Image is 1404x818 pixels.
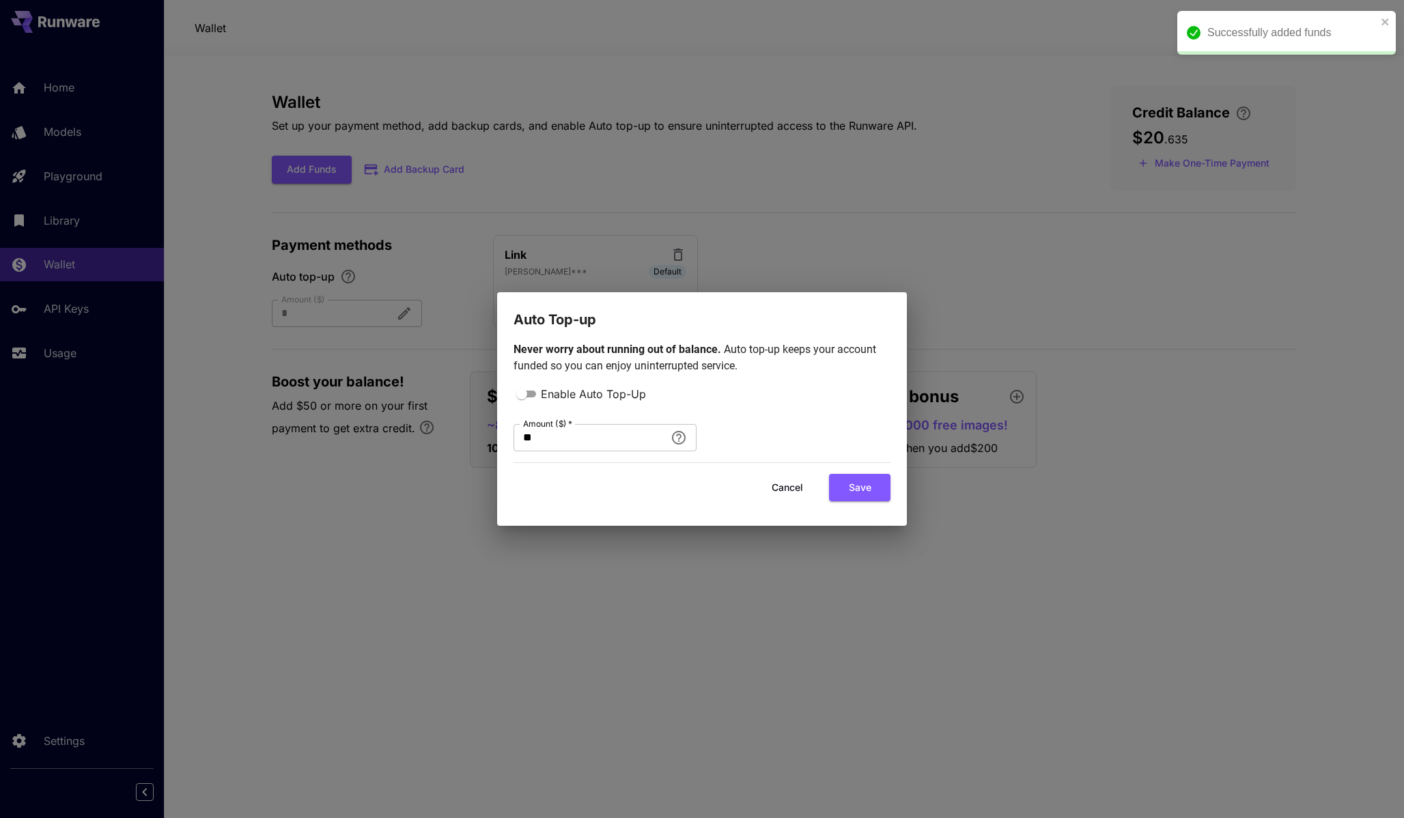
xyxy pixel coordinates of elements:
[523,418,572,429] label: Amount ($)
[514,341,890,374] p: Auto top-up keeps your account funded so you can enjoy uninterrupted service.
[497,292,907,330] h2: Auto Top-up
[541,386,646,402] span: Enable Auto Top-Up
[1381,16,1390,27] button: close
[514,343,724,356] span: Never worry about running out of balance.
[1207,25,1377,41] div: Successfully added funds
[757,474,818,502] button: Cancel
[829,474,890,502] button: Save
